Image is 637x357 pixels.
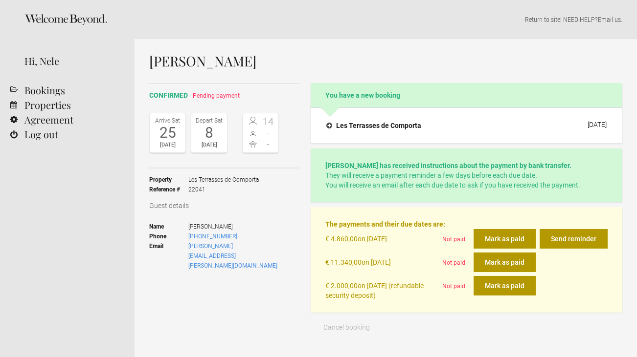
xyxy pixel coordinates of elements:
span: [PERSON_NAME] [188,222,279,231]
flynt-currency: € 11.340,00 [325,258,362,266]
p: | NEED HELP? . [149,15,622,24]
flynt-currency: € 2.000,00 [325,282,358,290]
button: Cancel booking [311,317,383,337]
a: Email us [598,16,621,23]
div: [DATE] [152,140,183,150]
a: Return to site [525,16,560,23]
strong: Phone [149,231,188,241]
p: They will receive a payment reminder a few days before each due date. You will receive an email a... [325,161,608,190]
div: Arrive Sat [152,116,183,126]
div: Not paid [438,276,474,300]
div: Not paid [438,252,474,276]
button: Les Terrasses de Comporta [DATE] [318,115,614,136]
a: [PHONE_NUMBER] [188,233,237,240]
h2: confirmed [149,90,299,101]
div: Depart Sat [194,116,225,126]
div: on [DATE] [325,252,438,276]
a: [PERSON_NAME][EMAIL_ADDRESS][PERSON_NAME][DOMAIN_NAME] [188,243,277,269]
div: [DATE] [588,121,607,128]
div: 8 [194,126,225,140]
div: on [DATE] (refundable security deposit) [325,276,438,300]
strong: [PERSON_NAME] has received instructions about the payment by bank transfer. [325,162,571,169]
h3: Guest details [149,201,299,210]
button: Mark as paid [474,252,535,272]
span: 14 [261,117,276,126]
button: Send reminder [540,229,608,249]
div: 25 [152,126,183,140]
span: - [261,139,276,149]
div: Not paid [438,229,474,252]
strong: Property [149,175,188,185]
h4: Les Terrasses de Comporta [326,121,421,130]
span: Pending payment [193,92,240,99]
strong: The payments and their due dates are: [325,220,445,228]
span: 22041 [188,185,259,194]
span: Les Terrasses de Comporta [188,175,259,185]
strong: Reference # [149,185,188,194]
div: Hi, Nele [24,54,120,68]
strong: Email [149,241,188,271]
strong: Name [149,222,188,231]
span: Cancel booking [323,323,370,331]
button: Mark as paid [474,276,535,295]
h2: You have a new booking [311,83,622,107]
div: [DATE] [194,140,225,150]
h1: [PERSON_NAME] [149,54,622,68]
button: Mark as paid [474,229,535,249]
flynt-currency: € 4.860,00 [325,235,358,243]
span: - [261,128,276,138]
div: on [DATE] [325,229,438,252]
